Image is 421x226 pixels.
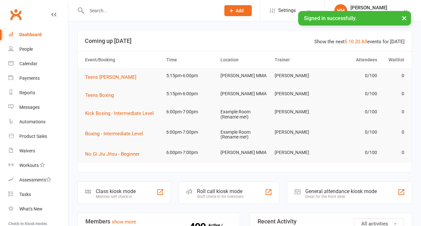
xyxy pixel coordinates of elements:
td: [PERSON_NAME] [272,145,326,160]
span: Teens [PERSON_NAME] [85,74,136,80]
div: Workouts [19,163,39,168]
td: [PERSON_NAME] [272,104,326,119]
td: 6:00pm-7:00pm [163,125,218,140]
a: Calendar [8,56,68,71]
a: Dashboard [8,27,68,42]
th: Attendees [326,52,380,68]
td: [PERSON_NAME] MMA [218,145,272,160]
div: Tasks [19,192,31,197]
td: 0/100 [326,86,380,101]
div: HH [334,4,347,17]
a: 20 [355,39,360,45]
div: Calendar [19,61,37,66]
a: 10 [348,39,354,45]
div: Assessments [19,177,51,182]
td: 0/100 [326,145,380,160]
a: Product Sales [8,129,68,144]
a: Reports [8,86,68,100]
th: Location [218,52,272,68]
div: Great for the front desk [305,194,377,199]
button: Boxing - Intermediate Level [85,130,148,138]
h3: Coming up [DATE] [85,38,405,44]
div: Payments [19,76,40,81]
td: [PERSON_NAME] [272,68,326,83]
a: 5 [345,39,347,45]
div: Reports [19,90,35,95]
a: Automations [8,115,68,129]
td: [PERSON_NAME] [272,125,326,140]
a: Clubworx [8,6,24,23]
div: People [19,46,33,52]
td: 5:15pm-6:00pm [163,86,218,101]
td: 0 [380,125,407,140]
h3: Members [85,218,232,225]
div: General attendance kiosk mode [305,188,377,194]
div: Roll call kiosk mode [197,188,244,194]
div: Staff check-in for members [197,194,244,199]
div: [PERSON_NAME] MMA [350,11,397,16]
a: Tasks [8,187,68,202]
button: Kick Boxing - Intermediate Level [85,109,158,117]
td: 6:00pm-7:00pm [163,145,218,160]
td: [PERSON_NAME] [272,86,326,101]
span: Teens Boxing [85,92,114,98]
button: Teens Boxing [85,91,118,99]
div: [PERSON_NAME] [350,5,397,11]
button: Teens [PERSON_NAME] [85,73,141,81]
h3: Recent Activity [258,218,404,225]
td: 6:00pm-7:00pm [163,104,218,119]
a: Messages [8,100,68,115]
div: Waivers [19,148,35,153]
button: × [398,11,410,25]
a: Waivers [8,144,68,158]
a: All [361,39,367,45]
div: Class kiosk mode [96,188,136,194]
span: Settings [278,3,296,18]
button: No Gi Jiu Jitsu - Beginner [85,150,144,158]
th: Time [163,52,218,68]
a: Payments [8,71,68,86]
span: Add [236,8,244,13]
a: Workouts [8,158,68,173]
th: Event/Booking [82,52,163,68]
div: What's New [19,206,43,211]
td: 0/100 [326,68,380,83]
td: Example Room (Rename me!) [218,125,272,145]
div: Messages [19,105,40,110]
a: Assessments [8,173,68,187]
span: Boxing - Intermediate Level [85,131,143,137]
td: 5:15pm-6:00pm [163,68,218,83]
div: Member self check-in [96,194,136,199]
td: 0 [380,86,407,101]
span: No Gi Jiu Jitsu - Beginner [85,151,140,157]
a: What's New [8,202,68,216]
td: 0 [380,145,407,160]
th: Waitlist [380,52,407,68]
input: Search... [85,6,216,15]
td: [PERSON_NAME] MMA [218,68,272,83]
td: 0/100 [326,125,380,140]
span: Kick Boxing - Intermediate Level [85,110,154,116]
td: 0 [380,68,407,83]
div: Dashboard [19,32,42,37]
a: People [8,42,68,56]
div: Product Sales [19,134,47,139]
td: [PERSON_NAME] MMA [218,86,272,101]
th: Trainer [272,52,326,68]
div: Automations [19,119,45,124]
td: 0 [380,104,407,119]
span: Signed in successfully. [304,15,357,21]
button: Add [224,5,252,16]
div: Show the next events for [DATE] [314,38,405,46]
td: 0/100 [326,104,380,119]
a: show more [112,219,136,225]
td: Example Room (Rename me!) [218,104,272,125]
